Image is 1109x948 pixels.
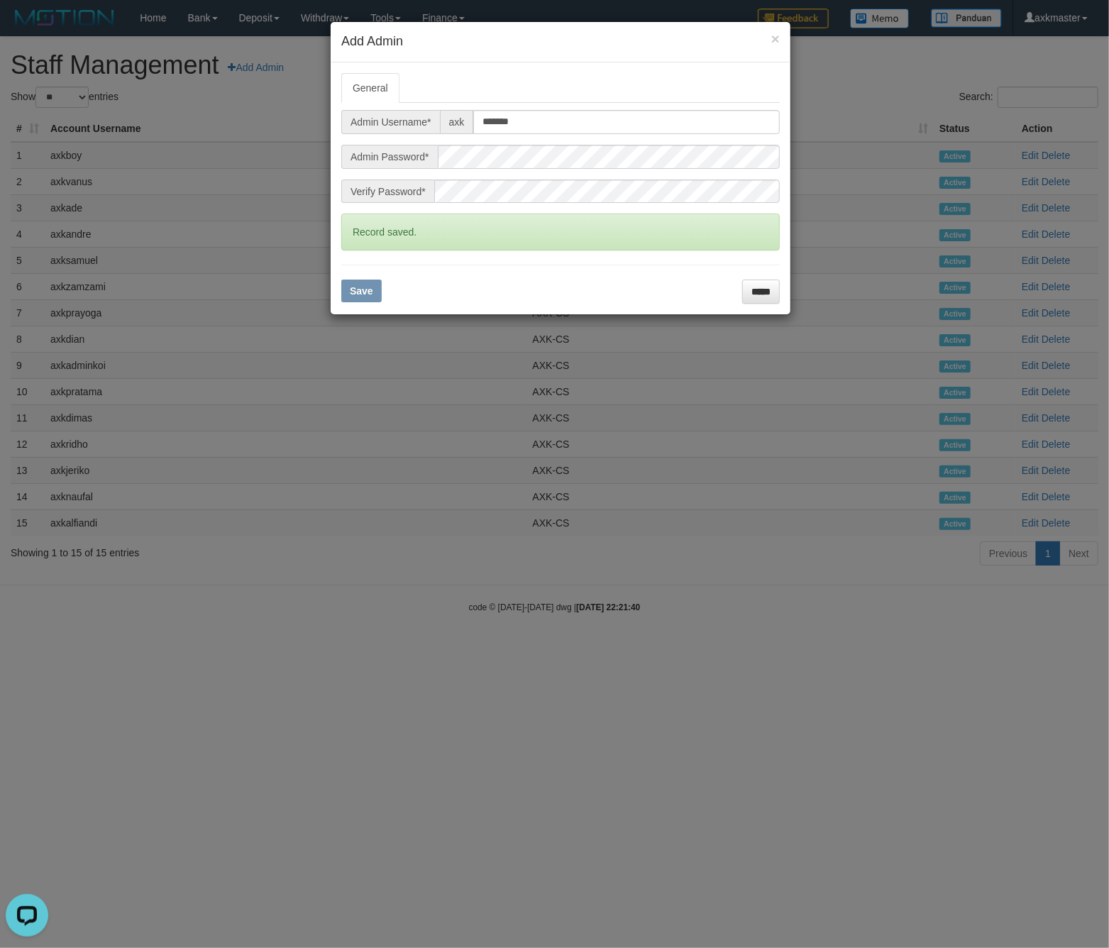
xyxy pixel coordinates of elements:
[341,214,780,250] div: Record saved.
[6,6,48,48] button: Open LiveChat chat widget
[341,180,434,204] span: Verify Password*
[341,33,780,51] h4: Add Admin
[341,110,440,134] span: Admin Username*
[341,73,399,103] a: General
[341,145,438,169] span: Admin Password*
[771,31,780,46] button: ×
[341,280,382,302] button: Save
[440,110,474,134] span: axk
[350,285,373,297] span: Save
